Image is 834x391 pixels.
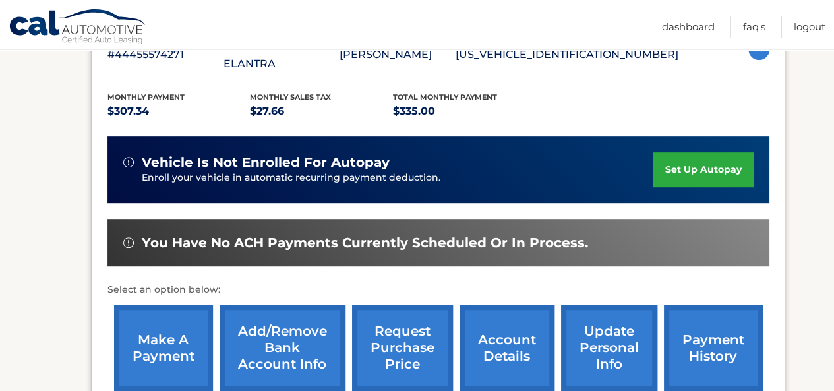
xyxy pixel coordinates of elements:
[460,305,554,391] a: account details
[250,92,331,102] span: Monthly sales Tax
[456,45,678,64] p: [US_VEHICLE_IDENTIFICATION_NUMBER]
[250,102,393,121] p: $27.66
[561,305,657,391] a: update personal info
[9,9,147,47] a: Cal Automotive
[123,157,134,167] img: alert-white.svg
[107,282,769,298] p: Select an option below:
[142,235,588,251] span: You have no ACH payments currently scheduled or in process.
[107,102,251,121] p: $307.34
[340,45,456,64] p: [PERSON_NAME]
[662,16,715,38] a: Dashboard
[107,92,185,102] span: Monthly Payment
[393,92,497,102] span: Total Monthly Payment
[223,36,340,73] p: 2023 Hyundai ELANTRA
[142,154,390,171] span: vehicle is not enrolled for autopay
[107,45,223,64] p: #44455574271
[743,16,765,38] a: FAQ's
[393,102,536,121] p: $335.00
[664,305,763,391] a: payment history
[142,171,653,185] p: Enroll your vehicle in automatic recurring payment deduction.
[114,305,213,391] a: make a payment
[123,237,134,248] img: alert-white.svg
[794,16,825,38] a: Logout
[220,305,345,391] a: Add/Remove bank account info
[653,152,753,187] a: set up autopay
[352,305,453,391] a: request purchase price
